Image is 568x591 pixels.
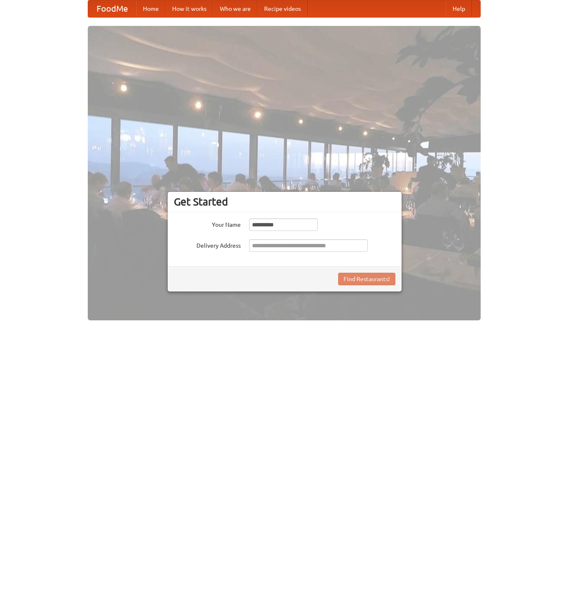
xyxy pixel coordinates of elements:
[338,273,395,285] button: Find Restaurants!
[88,0,136,17] a: FoodMe
[166,0,213,17] a: How it works
[174,195,395,208] h3: Get Started
[446,0,472,17] a: Help
[174,218,241,229] label: Your Name
[257,0,308,17] a: Recipe videos
[136,0,166,17] a: Home
[174,239,241,250] label: Delivery Address
[213,0,257,17] a: Who we are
